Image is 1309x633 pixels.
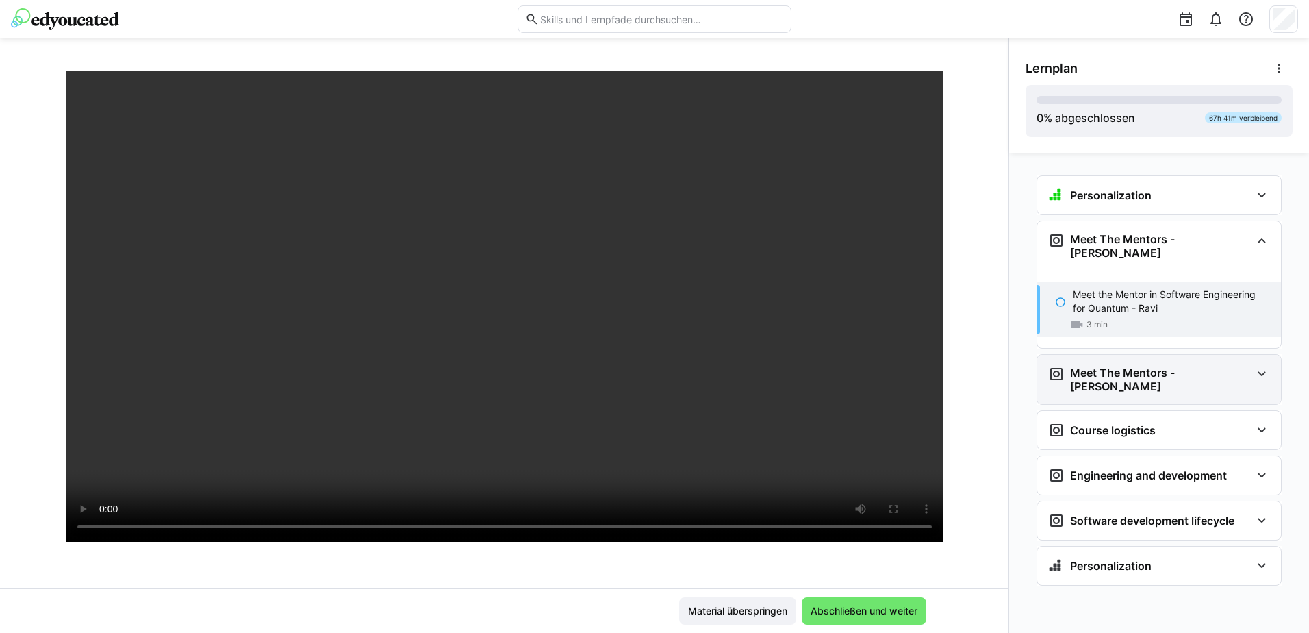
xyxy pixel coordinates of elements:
[809,604,919,618] span: Abschließen und weiter
[802,597,926,625] button: Abschließen und weiter
[1073,288,1270,315] p: Meet the Mentor in Software Engineering for Quantum - Ravi
[1205,112,1282,123] div: 67h 41m verbleibend
[1037,111,1043,125] span: 0
[1070,469,1227,482] h3: Engineering and development
[679,597,796,625] button: Material überspringen
[1070,423,1156,437] h3: Course logistics
[1070,514,1234,527] h3: Software development lifecycle
[1086,319,1108,330] span: 3 min
[1070,366,1251,393] h3: Meet The Mentors - [PERSON_NAME]
[1070,188,1152,202] h3: Personalization
[1026,61,1078,76] span: Lernplan
[539,13,784,25] input: Skills und Lernpfade durchsuchen…
[1070,559,1152,573] h3: Personalization
[1037,110,1135,126] div: % abgeschlossen
[686,604,789,618] span: Material überspringen
[1070,232,1251,260] h3: Meet The Mentors - [PERSON_NAME]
